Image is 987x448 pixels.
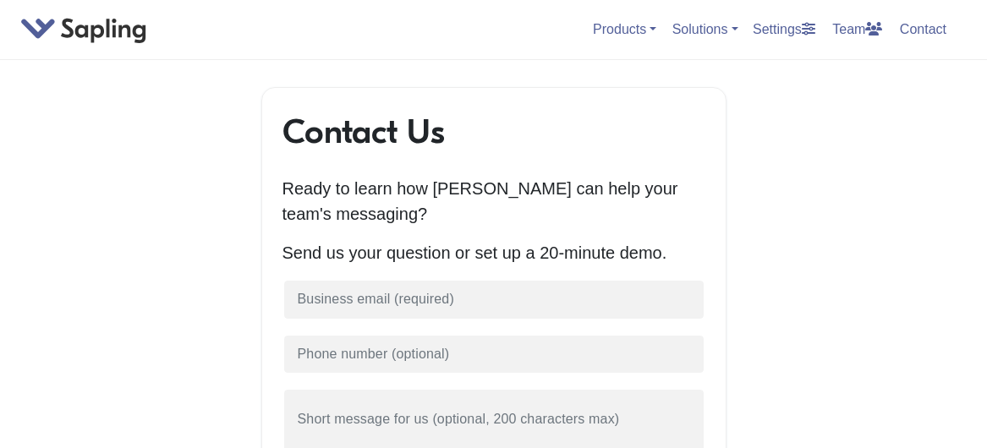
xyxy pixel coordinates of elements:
[282,334,705,375] input: Phone number (optional)
[593,22,656,36] a: Products
[282,112,705,152] h1: Contact Us
[746,15,822,43] a: Settings
[672,22,738,36] a: Solutions
[282,176,705,227] p: Ready to learn how [PERSON_NAME] can help your team's messaging?
[282,279,705,320] input: Business email (required)
[282,240,705,265] p: Send us your question or set up a 20-minute demo.
[893,15,953,43] a: Contact
[825,15,889,43] a: Team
